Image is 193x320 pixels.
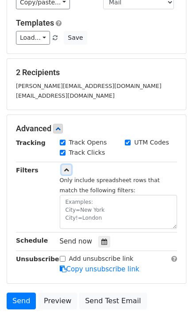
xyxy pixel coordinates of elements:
strong: Filters [16,167,39,174]
a: Templates [16,18,54,27]
strong: Schedule [16,237,48,244]
h5: 2 Recipients [16,68,177,77]
label: Add unsubscribe link [69,254,134,263]
small: [EMAIL_ADDRESS][DOMAIN_NAME] [16,92,115,99]
a: Copy unsubscribe link [60,265,139,273]
iframe: Chat Widget [149,278,193,320]
a: Load... [16,31,50,45]
button: Save [64,31,87,45]
a: Preview [38,293,77,309]
strong: Unsubscribe [16,255,59,263]
h5: Advanced [16,124,177,133]
a: Send [7,293,36,309]
small: Only include spreadsheet rows that match the following filters: [60,177,160,194]
div: Sohbet Aracı [149,278,193,320]
label: Track Opens [69,138,107,147]
label: UTM Codes [134,138,169,147]
label: Track Clicks [69,148,105,157]
small: [PERSON_NAME][EMAIL_ADDRESS][DOMAIN_NAME] [16,83,162,89]
strong: Tracking [16,139,46,146]
span: Send now [60,237,93,245]
a: Send Test Email [79,293,147,309]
